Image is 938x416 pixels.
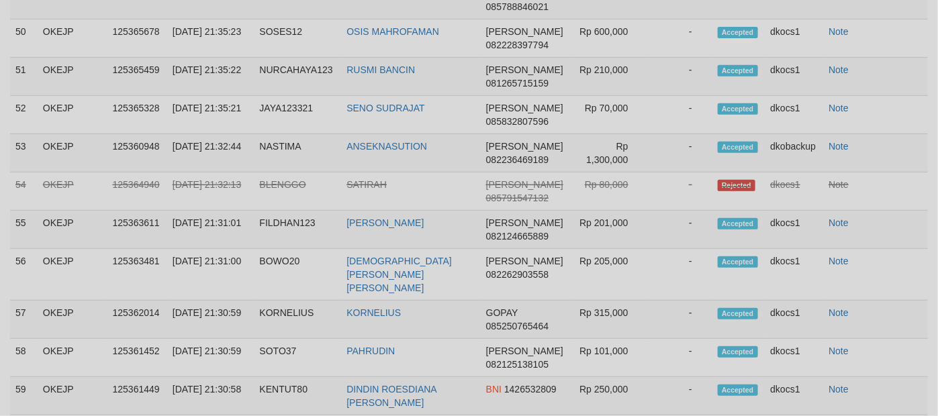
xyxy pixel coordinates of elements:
td: dkobackup [765,134,823,172]
span: Accepted [718,218,758,229]
a: Note [829,179,849,190]
a: Note [829,307,849,318]
a: KORNELIUS [346,307,401,318]
td: OKEJP [38,301,107,339]
span: Rejected [718,180,755,191]
td: OKEJP [38,58,107,96]
td: 125361452 [107,339,167,377]
td: 125365459 [107,58,167,96]
td: [DATE] 21:30:59 [167,339,254,377]
span: 082125138105 [486,359,549,370]
td: 54 [10,172,38,211]
span: Accepted [718,256,758,268]
td: Rp 201,000 [573,211,649,249]
span: 085250765464 [486,321,549,331]
td: OKEJP [38,339,107,377]
span: Accepted [718,103,758,115]
td: [DATE] 21:30:58 [167,377,254,415]
td: 125361449 [107,377,167,415]
td: 50 [10,19,38,58]
td: dkocs1 [765,211,823,249]
td: - [649,301,712,339]
span: [PERSON_NAME] [486,256,563,266]
a: Note [829,346,849,356]
a: [DEMOGRAPHIC_DATA][PERSON_NAME] [PERSON_NAME] [346,256,452,293]
td: 125362014 [107,301,167,339]
span: Accepted [718,384,758,396]
td: [DATE] 21:32:13 [167,172,254,211]
span: [PERSON_NAME] [486,103,563,113]
span: 1426532809 [504,384,557,395]
td: FILDHAN123 [254,211,342,249]
a: Note [829,64,849,75]
a: Note [829,217,849,228]
td: - [649,249,712,301]
span: [PERSON_NAME] [486,141,563,152]
td: JAYA123321 [254,96,342,134]
td: - [649,172,712,211]
a: SATIRAH [346,179,387,190]
a: RUSMI BANCIN [346,64,415,75]
td: OKEJP [38,172,107,211]
td: [DATE] 21:31:01 [167,211,254,249]
td: - [649,211,712,249]
a: Note [829,26,849,37]
td: dkocs1 [765,249,823,301]
td: [DATE] 21:35:21 [167,96,254,134]
a: SENO SUDRAJAT [346,103,424,113]
span: Accepted [718,65,758,76]
span: 082228397794 [486,40,549,50]
span: 085832807596 [486,116,549,127]
td: 52 [10,96,38,134]
td: 56 [10,249,38,301]
a: OSIS MAHROFAMAN [346,26,439,37]
span: GOPAY [486,307,518,318]
td: dkocs1 [765,19,823,58]
td: [DATE] 21:31:00 [167,249,254,301]
td: 55 [10,211,38,249]
td: 125360948 [107,134,167,172]
td: OKEJP [38,211,107,249]
span: 081265715159 [486,78,549,89]
td: - [649,19,712,58]
td: Rp 101,000 [573,339,649,377]
span: Accepted [718,27,758,38]
td: - [649,134,712,172]
td: OKEJP [38,96,107,134]
td: KENTUT80 [254,377,342,415]
span: 082236469189 [486,154,549,165]
td: NURCAHAYA123 [254,58,342,96]
span: 085791547132 [486,193,549,203]
td: dkocs1 [765,377,823,415]
span: 082124665889 [486,231,549,242]
a: DINDIN ROESDIANA [PERSON_NAME] [346,384,436,408]
td: dkocs1 [765,58,823,96]
a: Note [829,384,849,395]
a: ANSEKNASUTION [346,141,427,152]
td: Rp 250,000 [573,377,649,415]
td: - [649,377,712,415]
a: Note [829,103,849,113]
td: 125365328 [107,96,167,134]
td: BLENGGO [254,172,342,211]
td: OKEJP [38,377,107,415]
td: OKEJP [38,134,107,172]
td: dkocs1 [765,172,823,211]
a: PAHRUDIN [346,346,395,356]
td: [DATE] 21:35:23 [167,19,254,58]
span: [PERSON_NAME] [486,217,563,228]
td: Rp 210,000 [573,58,649,96]
td: dkocs1 [765,339,823,377]
td: KORNELIUS [254,301,342,339]
td: 125363481 [107,249,167,301]
span: Accepted [718,308,758,319]
td: dkocs1 [765,301,823,339]
td: 51 [10,58,38,96]
td: 57 [10,301,38,339]
span: [PERSON_NAME] [486,26,563,37]
span: Accepted [718,346,758,358]
a: Note [829,256,849,266]
span: 082262903558 [486,269,549,280]
td: 125364940 [107,172,167,211]
a: [PERSON_NAME] [346,217,424,228]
